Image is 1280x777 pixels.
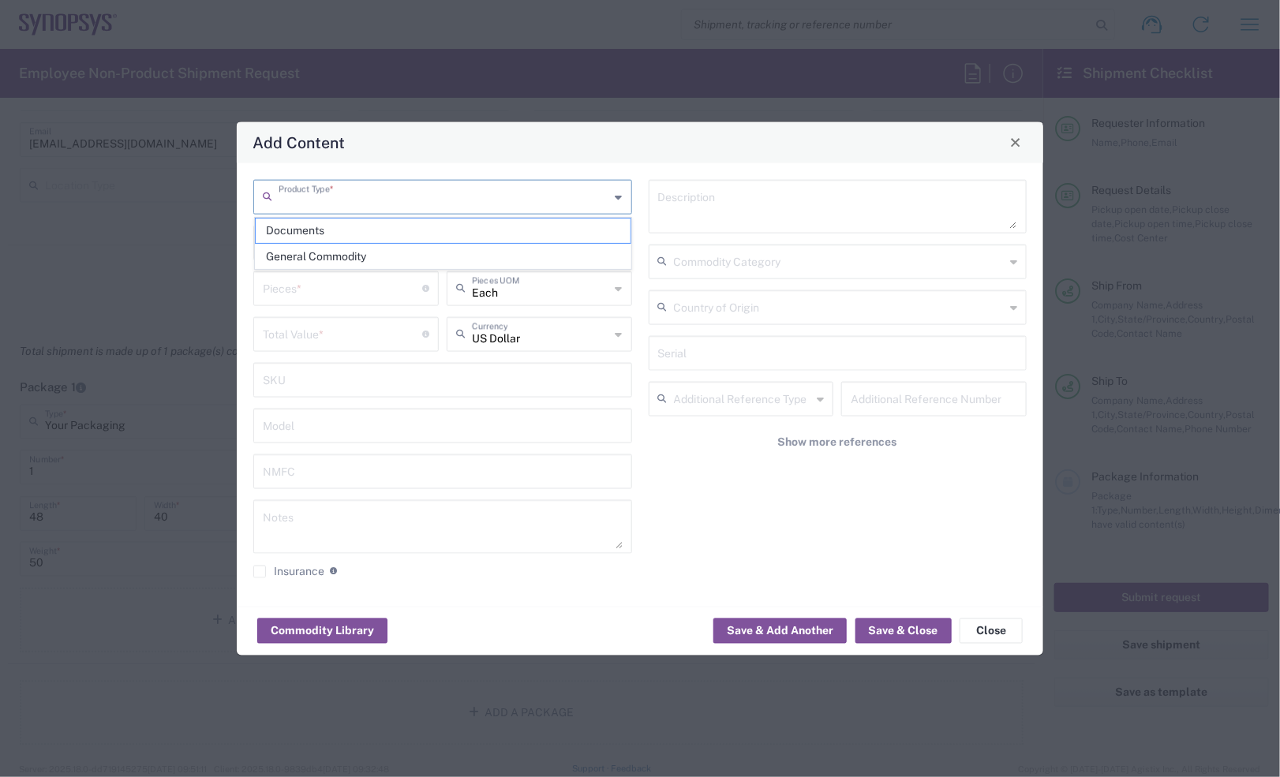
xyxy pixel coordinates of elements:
span: Documents [256,219,631,243]
button: Commodity Library [257,618,387,644]
button: Save & Add Another [713,618,847,644]
span: General Commodity [256,245,631,269]
span: Show more references [778,434,897,449]
button: Save & Close [855,618,952,644]
button: Close [960,618,1023,644]
label: Insurance [253,565,324,577]
button: Close [1005,131,1027,153]
h4: Add Content [253,131,346,154]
